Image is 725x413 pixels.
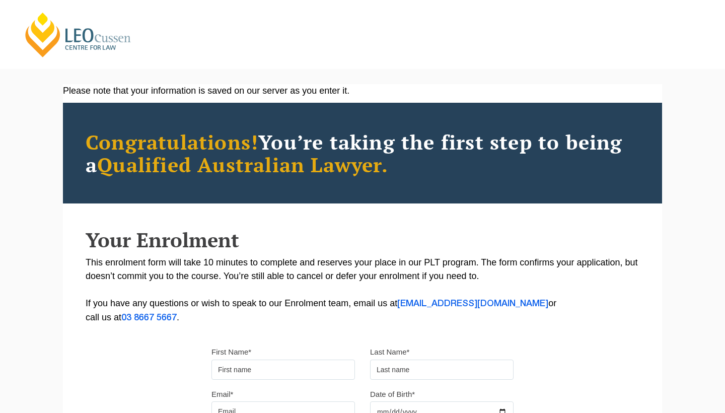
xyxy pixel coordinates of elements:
span: Qualified Australian Lawyer. [97,151,388,178]
label: First Name* [211,347,251,357]
p: This enrolment form will take 10 minutes to complete and reserves your place in our PLT program. ... [86,256,639,325]
h2: Your Enrolment [86,229,639,251]
a: [EMAIL_ADDRESS][DOMAIN_NAME] [397,300,548,308]
input: First name [211,360,355,380]
h2: You’re taking the first step to being a [86,130,639,176]
label: Email* [211,389,233,399]
div: Please note that your information is saved on our server as you enter it. [63,84,662,98]
a: 03 8667 5667 [121,314,177,322]
input: Last name [370,360,514,380]
label: Date of Birth* [370,389,415,399]
label: Last Name* [370,347,409,357]
span: Congratulations! [86,128,258,155]
a: [PERSON_NAME] Centre for Law [23,11,134,58]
